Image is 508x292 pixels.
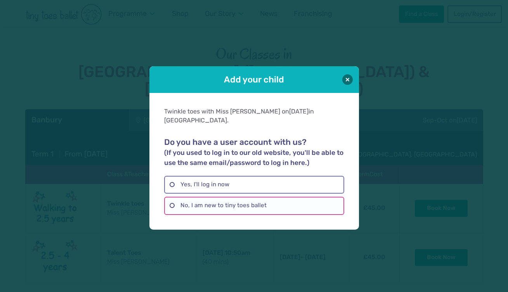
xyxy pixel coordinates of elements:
span: [DATE] [289,108,309,115]
h1: Add your child [171,74,337,86]
div: Twinkle toes with Miss [PERSON_NAME] on in [GEOGRAPHIC_DATA]. [164,107,344,125]
small: (If you used to log in to our old website, you'll be able to use the same email/password to log i... [164,149,343,167]
h2: Do you have a user account with us? [164,137,344,168]
label: Yes, I'll log in now [164,176,344,194]
label: No, I am new to tiny toes ballet [164,197,344,215]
